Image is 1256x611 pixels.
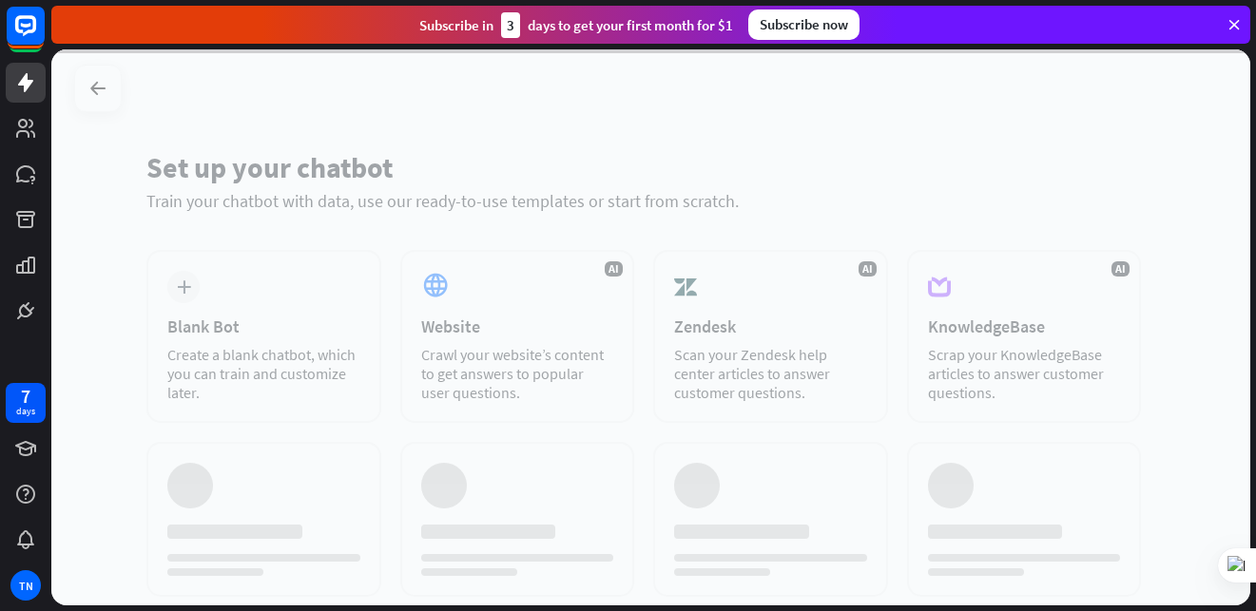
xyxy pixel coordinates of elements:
[6,383,46,423] a: 7 days
[16,405,35,418] div: days
[419,12,733,38] div: Subscribe in days to get your first month for $1
[748,10,860,40] div: Subscribe now
[501,12,520,38] div: 3
[10,570,41,601] div: TN
[21,388,30,405] div: 7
